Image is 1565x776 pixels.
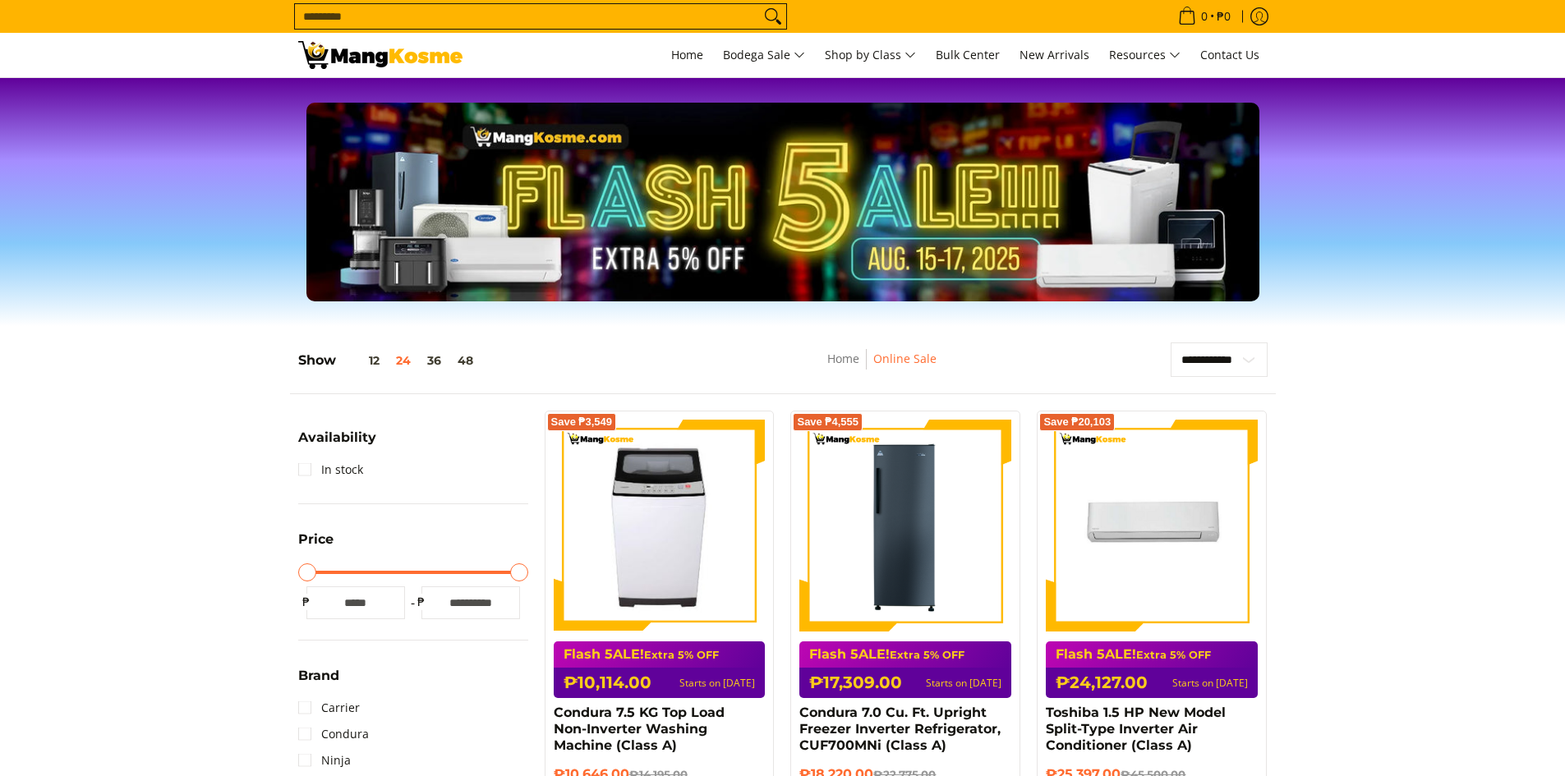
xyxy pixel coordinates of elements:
h5: Show [298,352,481,369]
img: Toshiba 1.5 HP New Model Split-Type Inverter Air Conditioner (Class A) [1046,420,1258,631]
span: Shop by Class [825,45,916,66]
nav: Breadcrumbs [718,349,1044,386]
summary: Open [298,669,339,695]
a: Toshiba 1.5 HP New Model Split-Type Inverter Air Conditioner (Class A) [1046,705,1226,753]
a: Resources [1101,33,1189,77]
a: Contact Us [1192,33,1268,77]
span: New Arrivals [1020,47,1089,62]
span: Save ₱3,549 [551,417,613,427]
a: Home [827,351,859,366]
a: Condura 7.0 Cu. Ft. Upright Freezer Inverter Refrigerator, CUF700MNi (Class A) [799,705,1001,753]
span: Save ₱4,555 [797,417,858,427]
a: Carrier [298,695,360,721]
img: BREAKING NEWS: Flash 5ale! August 15-17, 2025 l Mang Kosme [298,41,463,69]
span: Bulk Center [936,47,1000,62]
a: Ninja [298,747,351,774]
a: Online Sale [873,351,937,366]
button: Search [760,4,786,29]
span: • [1173,7,1236,25]
button: 36 [419,354,449,367]
span: ₱ [298,594,315,610]
a: Bodega Sale [715,33,813,77]
span: ₱0 [1214,11,1233,22]
img: Condura 7.0 Cu. Ft. Upright Freezer Inverter Refrigerator, CUF700MNi (Class A) [799,420,1011,631]
span: ₱ [413,594,430,610]
nav: Main Menu [479,33,1268,77]
a: Condura [298,721,369,747]
span: Availability [298,431,376,444]
button: 24 [388,354,419,367]
a: Home [663,33,711,77]
a: Bulk Center [927,33,1008,77]
img: condura-7.5kg-topload-non-inverter-washing-machine-class-c-full-view-mang-kosme [560,420,759,631]
button: 12 [336,354,388,367]
span: 0 [1199,11,1210,22]
a: Condura 7.5 KG Top Load Non-Inverter Washing Machine (Class A) [554,705,725,753]
summary: Open [298,533,334,558]
span: Brand [298,669,339,682]
span: Contact Us [1200,47,1259,62]
a: Shop by Class [817,33,924,77]
span: Resources [1109,45,1181,66]
span: Price [298,533,334,546]
a: New Arrivals [1011,33,1098,77]
button: 48 [449,354,481,367]
a: In stock [298,457,363,483]
span: Bodega Sale [723,45,805,66]
summary: Open [298,431,376,457]
span: Save ₱20,103 [1043,417,1111,427]
span: Home [671,47,703,62]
